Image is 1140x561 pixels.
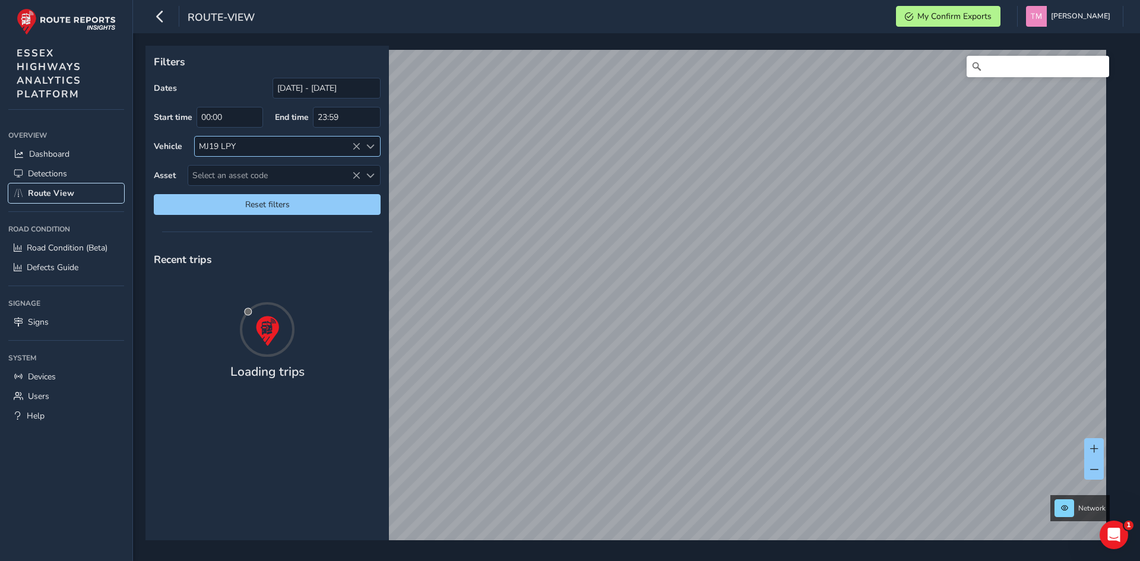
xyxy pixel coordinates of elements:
[1026,6,1114,27] button: [PERSON_NAME]
[29,148,69,160] span: Dashboard
[8,312,124,332] a: Signs
[8,183,124,203] a: Route View
[8,258,124,277] a: Defects Guide
[1078,503,1106,513] span: Network
[967,56,1109,77] input: Search
[8,406,124,426] a: Help
[17,46,81,101] span: ESSEX HIGHWAYS ANALYTICS PLATFORM
[188,10,255,27] span: route-view
[8,164,124,183] a: Detections
[8,349,124,367] div: System
[8,367,124,386] a: Devices
[360,166,380,185] div: Select an asset code
[154,194,381,215] button: Reset filters
[8,126,124,144] div: Overview
[27,410,45,421] span: Help
[17,8,116,35] img: rr logo
[8,220,124,238] div: Road Condition
[163,199,372,210] span: Reset filters
[154,170,176,181] label: Asset
[154,54,381,69] p: Filters
[154,141,182,152] label: Vehicle
[150,50,1106,554] canvas: Map
[28,188,74,199] span: Route View
[917,11,992,22] span: My Confirm Exports
[154,112,192,123] label: Start time
[154,83,177,94] label: Dates
[188,166,360,185] span: Select an asset code
[8,294,124,312] div: Signage
[27,262,78,273] span: Defects Guide
[28,391,49,402] span: Users
[8,386,124,406] a: Users
[195,137,360,156] div: MJ19 LPY
[8,238,124,258] a: Road Condition (Beta)
[8,144,124,164] a: Dashboard
[28,168,67,179] span: Detections
[154,252,212,267] span: Recent trips
[1124,521,1133,530] span: 1
[896,6,1000,27] button: My Confirm Exports
[27,242,107,253] span: Road Condition (Beta)
[230,365,305,379] h4: Loading trips
[275,112,309,123] label: End time
[28,316,49,328] span: Signs
[1026,6,1047,27] img: diamond-layout
[1051,6,1110,27] span: [PERSON_NAME]
[1100,521,1128,549] iframe: Intercom live chat
[28,371,56,382] span: Devices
